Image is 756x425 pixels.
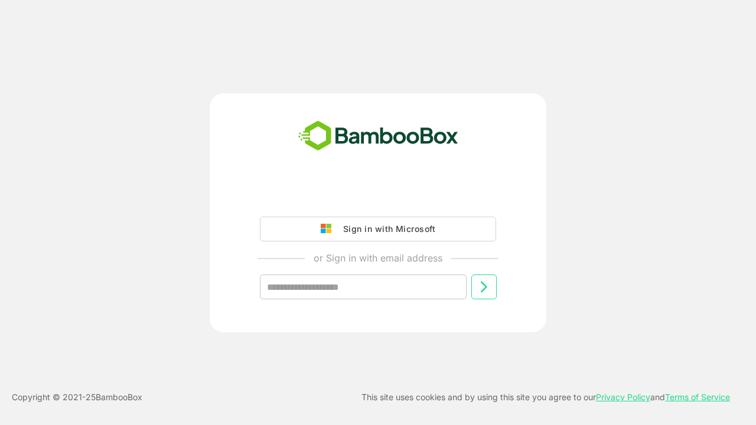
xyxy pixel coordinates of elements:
p: or Sign in with email address [314,251,442,265]
p: Copyright © 2021- 25 BambooBox [12,390,142,404]
button: Sign in with Microsoft [260,217,496,241]
img: bamboobox [292,117,465,156]
p: This site uses cookies and by using this site you agree to our and [361,390,730,404]
a: Privacy Policy [596,392,650,402]
a: Terms of Service [665,392,730,402]
div: Sign in with Microsoft [337,221,435,237]
img: google [321,224,337,234]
